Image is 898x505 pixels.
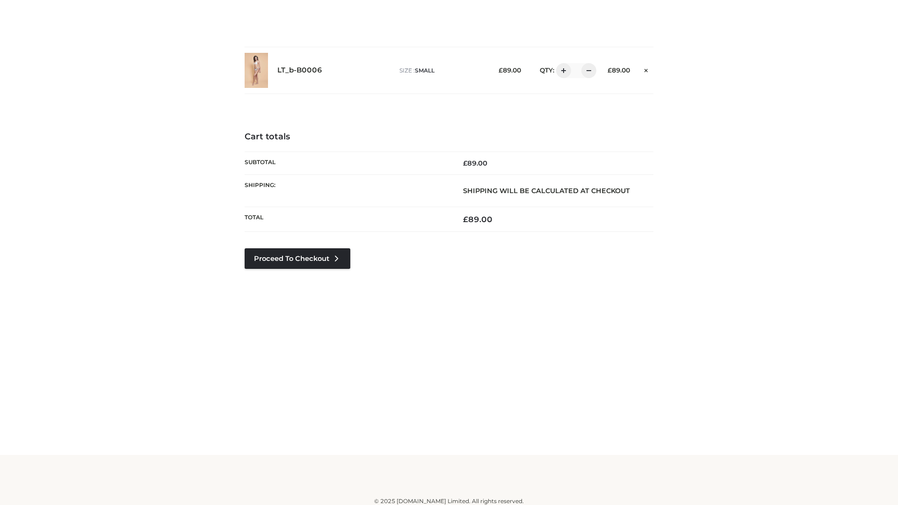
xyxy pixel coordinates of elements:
[245,132,653,142] h4: Cart totals
[245,248,350,269] a: Proceed to Checkout
[608,66,630,74] bdi: 89.00
[245,151,449,174] th: Subtotal
[245,174,449,207] th: Shipping:
[399,66,484,75] p: size :
[639,63,653,75] a: Remove this item
[499,66,521,74] bdi: 89.00
[499,66,503,74] span: £
[415,67,435,74] span: SMALL
[463,215,468,224] span: £
[245,207,449,232] th: Total
[463,159,487,167] bdi: 89.00
[463,187,630,195] strong: Shipping will be calculated at checkout
[277,66,322,75] a: LT_b-B0006
[608,66,612,74] span: £
[245,53,268,88] img: LT_b-B0006 - SMALL
[463,215,492,224] bdi: 89.00
[463,159,467,167] span: £
[530,63,593,78] div: QTY:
